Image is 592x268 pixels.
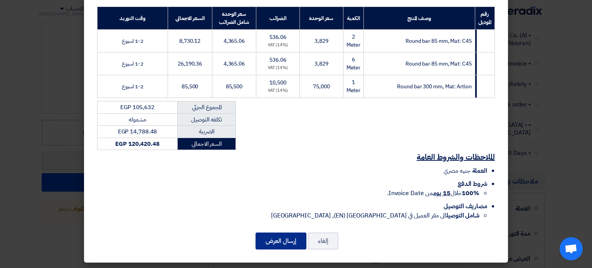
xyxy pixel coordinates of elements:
[346,33,361,49] span: 2 Meter
[98,7,168,30] th: وقت التوريد
[182,83,198,91] span: 85,500
[269,33,286,41] span: 536.06
[457,179,487,189] span: شروط الدفع
[417,151,495,163] u: الملاحظات والشروط العامة
[122,60,143,68] span: 1-2 اسبوع
[314,37,328,45] span: 3,829
[475,7,494,30] th: رقم الموديل
[472,166,487,175] span: العملة
[259,42,296,49] div: (14%) VAT
[313,83,330,91] span: 75,000
[256,7,299,30] th: الضرائب
[256,233,306,249] button: إرسال العرض
[168,7,212,30] th: السعر الاجمالي
[364,7,475,30] th: وصف المنتج
[259,88,296,94] div: (14%) VAT
[405,37,472,45] span: Round bar 85 mm, Mat: C45
[299,7,343,30] th: سعر الوحدة
[212,7,256,30] th: سعر الوحدة شامل الضرائب
[269,79,286,87] span: 10,500
[444,202,487,211] span: مصاريف التوصيل
[224,60,245,68] span: 4,365.06
[269,56,286,64] span: 536.06
[122,83,143,91] span: 1-2 اسبوع
[346,78,361,94] span: 1 Meter
[308,233,338,249] button: إلغاء
[560,237,583,260] div: Open chat
[444,166,470,175] span: جنيه مصري
[387,189,479,198] span: خلال من Invoice Date.
[226,83,242,91] span: 85,500
[405,60,472,68] span: Round bar 85 mm, Mat: C45
[122,37,143,45] span: 1-2 اسبوع
[397,83,471,91] span: Round bar 300 mm, Mat: Artlon
[346,56,361,72] span: 6 Meter
[118,127,157,136] span: EGP 14,788.48
[115,140,160,148] strong: EGP 120,420.48
[178,126,236,138] td: الضريبة
[433,189,450,198] u: 15 يوم
[462,189,479,198] strong: 100%
[98,101,178,114] td: EGP 105,632
[343,7,364,30] th: الكمية
[179,37,200,45] span: 8,730.12
[178,60,202,68] span: 26,190.36
[178,113,236,126] td: تكلفه التوصيل
[178,138,236,150] td: السعر الاجمالي
[178,101,236,114] td: المجموع الجزئي
[314,60,328,68] span: 3,829
[446,211,479,220] strong: شامل التوصيل
[224,37,245,45] span: 4,365.06
[129,115,146,124] span: مشموله
[97,211,479,220] li: الى مقر العميل في [GEOGRAPHIC_DATA] (EN), [GEOGRAPHIC_DATA]
[259,65,296,71] div: (14%) VAT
